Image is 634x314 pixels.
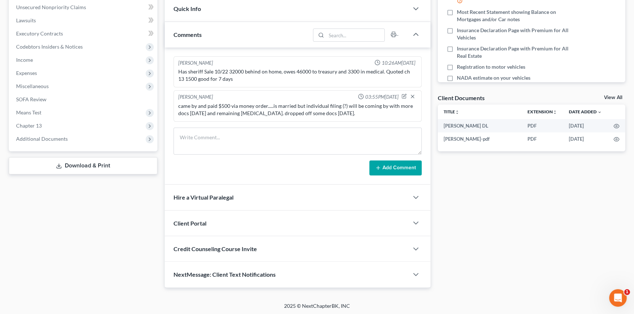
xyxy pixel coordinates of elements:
a: View All [604,95,622,100]
div: Client Documents [438,94,485,102]
td: PDF [522,132,563,145]
span: Codebtors Insiders & Notices [16,43,83,50]
a: SOFA Review [10,93,157,106]
span: Income [16,57,33,63]
span: Credit Counseling Course Invite [174,245,257,252]
iframe: Intercom live chat [609,289,627,307]
span: Most Recent Statement showing Balance on Mortgages and/or Car notes [457,8,572,23]
div: Has sheriff Sale 10/22 32000 behind on home, owes 46000 to treasury and 3300 in medical. Quoted c... [178,68,417,83]
div: [PERSON_NAME] [178,94,213,101]
a: Download & Print [9,157,157,174]
span: Executory Contracts [16,30,63,37]
td: [PERSON_NAME]-pdf [438,132,522,145]
a: Extensionunfold_more [527,109,557,114]
div: came by and paid $500 via money order.....is married but individual filing (?) will be coming by ... [178,102,417,117]
span: Comments [174,31,202,38]
span: Hire a Virtual Paralegal [174,194,234,201]
span: 1 [624,289,630,295]
span: 10:26AM[DATE] [382,60,415,67]
span: Expenses [16,70,37,76]
span: Chapter 13 [16,122,42,129]
i: unfold_more [455,110,459,114]
i: unfold_more [553,110,557,114]
td: PDF [522,119,563,132]
span: Quick Info [174,5,201,12]
span: Unsecured Nonpriority Claims [16,4,86,10]
td: [DATE] [563,132,608,145]
a: Unsecured Nonpriority Claims [10,1,157,14]
span: Miscellaneous [16,83,49,89]
span: Client Portal [174,220,206,227]
div: [PERSON_NAME] [178,60,213,67]
a: Titleunfold_more [444,109,459,114]
span: Insurance Declaration Page with Premium for All Real Estate [457,45,572,60]
td: [DATE] [563,119,608,132]
span: Registration to motor vehicles [457,63,525,71]
span: Insurance Declaration Page with Premium for All Vehicles [457,27,572,41]
td: [PERSON_NAME] DL [438,119,522,132]
span: Additional Documents [16,136,68,142]
span: SOFA Review [16,96,46,102]
span: Means Test [16,109,41,116]
button: Add Comment [369,160,422,176]
span: NextMessage: Client Text Notifications [174,271,276,278]
span: Lawsuits [16,17,36,23]
span: NADA estimate on your vehicles [457,74,530,82]
a: Lawsuits [10,14,157,27]
i: expand_more [597,110,602,114]
a: Date Added expand_more [569,109,602,114]
a: Executory Contracts [10,27,157,40]
input: Search... [326,29,384,41]
span: 03:55PM[DATE] [365,94,399,101]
